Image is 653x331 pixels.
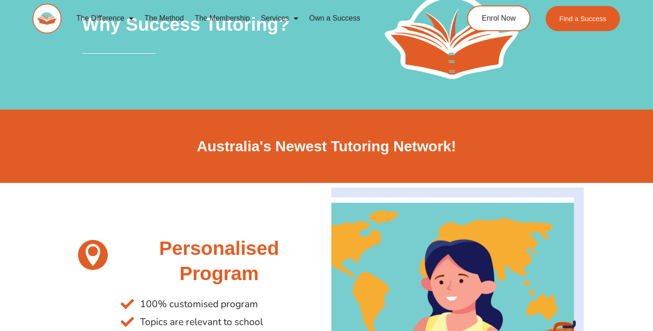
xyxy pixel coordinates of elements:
[71,8,433,29] nav: Menu
[189,8,255,29] a: The Membership
[71,8,139,29] a: The Difference
[70,137,584,156] h2: Australia's Newest Tutoring Network!
[467,6,530,31] a: Enrol Now
[138,295,258,313] span: 100% customised program
[559,15,607,22] span: Find a Success
[304,8,366,29] a: Own a Success
[138,313,263,331] span: Topics are relevant to school
[546,6,620,31] a: Find a Success
[139,8,189,29] a: The Method
[255,8,303,29] a: Services
[121,236,317,286] h2: Personalised Program
[482,15,516,22] span: Enrol Now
